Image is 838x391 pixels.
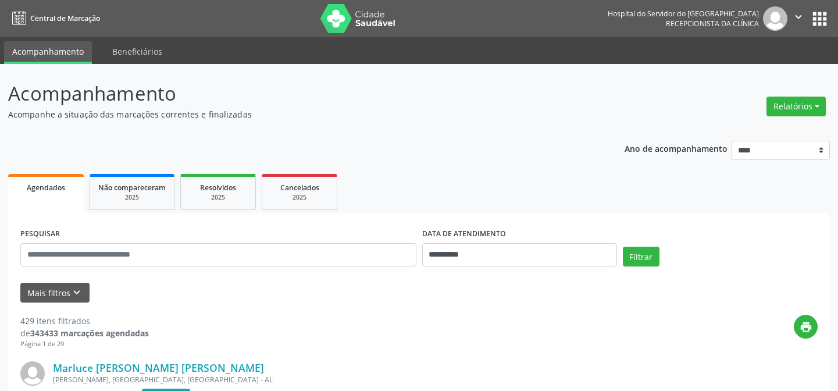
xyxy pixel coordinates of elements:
[20,315,149,327] div: 429 itens filtrados
[8,9,100,28] a: Central de Marcação
[800,321,812,333] i: print
[20,283,90,303] button: Mais filtroskeyboard_arrow_down
[98,193,166,202] div: 2025
[30,13,100,23] span: Central de Marcação
[625,141,728,155] p: Ano de acompanhamento
[27,183,65,193] span: Agendados
[20,327,149,339] div: de
[666,19,759,29] span: Recepcionista da clínica
[792,10,805,23] i: 
[30,328,149,339] strong: 343433 marcações agendadas
[4,41,92,64] a: Acompanhamento
[623,247,659,266] button: Filtrar
[8,108,583,120] p: Acompanhe a situação das marcações correntes e finalizadas
[810,9,830,29] button: apps
[53,361,264,374] a: Marluce [PERSON_NAME] [PERSON_NAME]
[104,41,170,62] a: Beneficiários
[53,375,643,385] div: [PERSON_NAME], [GEOGRAPHIC_DATA], [GEOGRAPHIC_DATA] - AL
[20,339,149,349] div: Página 1 de 29
[280,183,319,193] span: Cancelados
[98,183,166,193] span: Não compareceram
[608,9,759,19] div: Hospital do Servidor do [GEOGRAPHIC_DATA]
[8,79,583,108] p: Acompanhamento
[20,361,45,386] img: img
[763,6,787,31] img: img
[794,315,818,339] button: print
[200,183,236,193] span: Resolvidos
[20,225,60,243] label: PESQUISAR
[70,286,83,299] i: keyboard_arrow_down
[270,193,329,202] div: 2025
[766,97,826,116] button: Relatórios
[787,6,810,31] button: 
[422,225,506,243] label: DATA DE ATENDIMENTO
[189,193,247,202] div: 2025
